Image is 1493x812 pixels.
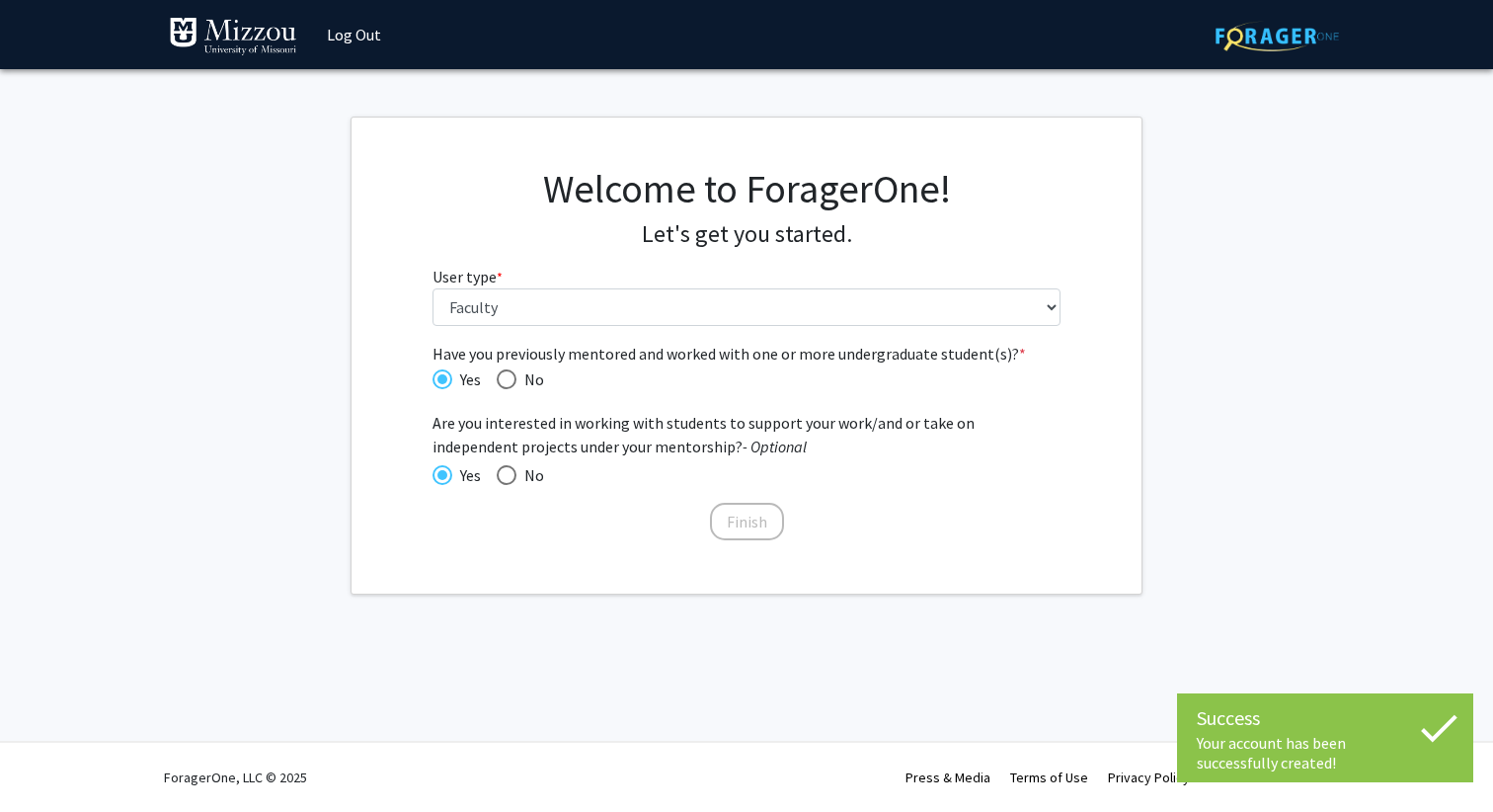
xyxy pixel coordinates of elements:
[1108,769,1190,786] a: Privacy Policy
[452,367,481,391] span: Yes
[1010,769,1088,786] a: Terms of Use
[710,503,784,540] button: Finish
[169,17,297,56] img: University of Missouri Logo
[432,411,1061,458] span: Are you interested in working with students to support your work/and or take on independent proje...
[164,743,307,812] div: ForagerOne, LLC © 2025
[432,165,1061,212] h1: Welcome to ForagerOne!
[1197,703,1454,733] div: Success
[15,723,84,797] iframe: Chat
[432,265,503,288] label: User type
[432,342,1061,365] span: Have you previously mentored and worked with one or more undergraduate student(s)?
[432,220,1061,249] h4: Let's get you started.
[452,463,481,487] span: Yes
[516,463,544,487] span: No
[1197,733,1454,772] div: Your account has been successfully created!
[432,365,1061,391] mat-radio-group: Have you previously mentored and worked with one or more undergraduate student(s)?
[743,437,807,456] i: - Optional
[516,367,544,391] span: No
[1216,21,1339,51] img: ForagerOne Logo
[905,769,990,786] a: Press & Media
